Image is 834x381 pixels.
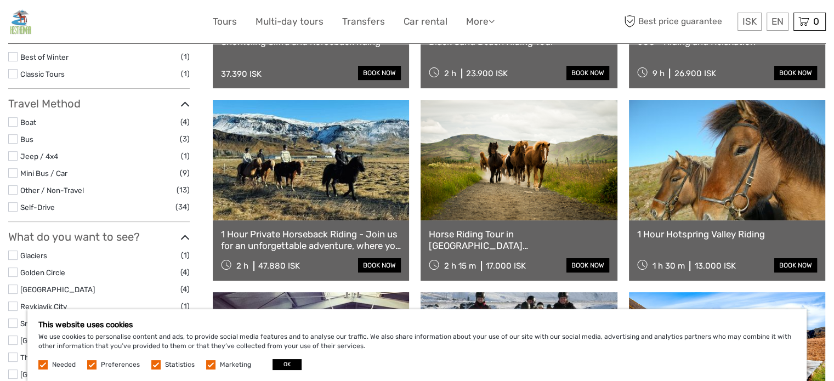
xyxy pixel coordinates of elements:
[20,302,67,311] a: Reykjavík City
[181,249,190,261] span: (1)
[20,186,84,195] a: Other / Non-Travel
[27,309,807,381] div: We use cookies to personalise content and ads, to provide social media features and to analyse ou...
[20,169,67,178] a: Mini Bus / Car
[8,230,190,243] h3: What do you want to see?
[358,66,401,80] a: book now
[20,251,47,260] a: Glaciers
[444,261,476,271] span: 2 h 15 m
[258,261,300,271] div: 47.880 ISK
[8,8,32,35] img: General Info:
[774,258,817,272] a: book now
[774,66,817,80] a: book now
[466,14,495,30] a: More
[674,69,716,78] div: 26.900 ISK
[20,135,33,144] a: Bus
[20,353,55,362] a: Thingvellir
[652,69,664,78] span: 9 h
[812,16,821,27] span: 0
[165,360,195,369] label: Statistics
[486,261,526,271] div: 17.000 ISK
[256,14,324,30] a: Multi-day tours
[181,150,190,162] span: (1)
[652,261,684,271] span: 1 h 30 m
[221,69,262,79] div: 37.390 ISK
[358,258,401,272] a: book now
[52,360,76,369] label: Needed
[444,69,456,78] span: 2 h
[38,320,796,329] h5: This website uses cookies
[20,152,58,161] a: Jeep / 4x4
[767,13,788,31] div: EN
[181,300,190,312] span: (1)
[175,201,190,213] span: (34)
[181,67,190,80] span: (1)
[236,261,248,271] span: 2 h
[180,167,190,179] span: (9)
[20,203,55,212] a: Self-Drive
[181,50,190,63] span: (1)
[429,229,609,251] a: Horse Riding Tour in [GEOGRAPHIC_DATA] ([GEOGRAPHIC_DATA])
[213,14,237,30] a: Tours
[20,268,65,277] a: Golden Circle
[20,70,65,78] a: Classic Tours
[466,69,508,78] div: 23.900 ISK
[20,336,95,345] a: [GEOGRAPHIC_DATA]
[15,19,124,28] p: We're away right now. Please check back later!
[101,360,140,369] label: Preferences
[20,285,95,294] a: [GEOGRAPHIC_DATA]
[8,97,190,110] h3: Travel Method
[220,360,251,369] label: Marketing
[177,184,190,196] span: (13)
[20,118,36,127] a: Boat
[621,13,735,31] span: Best price guarantee
[20,319,63,328] a: Snæfellsnes
[180,283,190,295] span: (4)
[221,229,401,251] a: 1 Hour Private Horseback Riding - Join us for an unforgettable adventure, where you can connect w...
[742,16,757,27] span: ISK
[566,258,609,272] a: book now
[180,116,190,128] span: (4)
[342,14,385,30] a: Transfers
[694,261,735,271] div: 13.000 ISK
[180,133,190,145] span: (3)
[180,266,190,278] span: (4)
[20,370,95,379] a: [GEOGRAPHIC_DATA]
[20,53,69,61] a: Best of Winter
[273,359,302,370] button: OK
[637,229,817,240] a: 1 Hour Hotspring Valley Riding
[404,14,447,30] a: Car rental
[566,66,609,80] a: book now
[126,17,139,30] button: Open LiveChat chat widget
